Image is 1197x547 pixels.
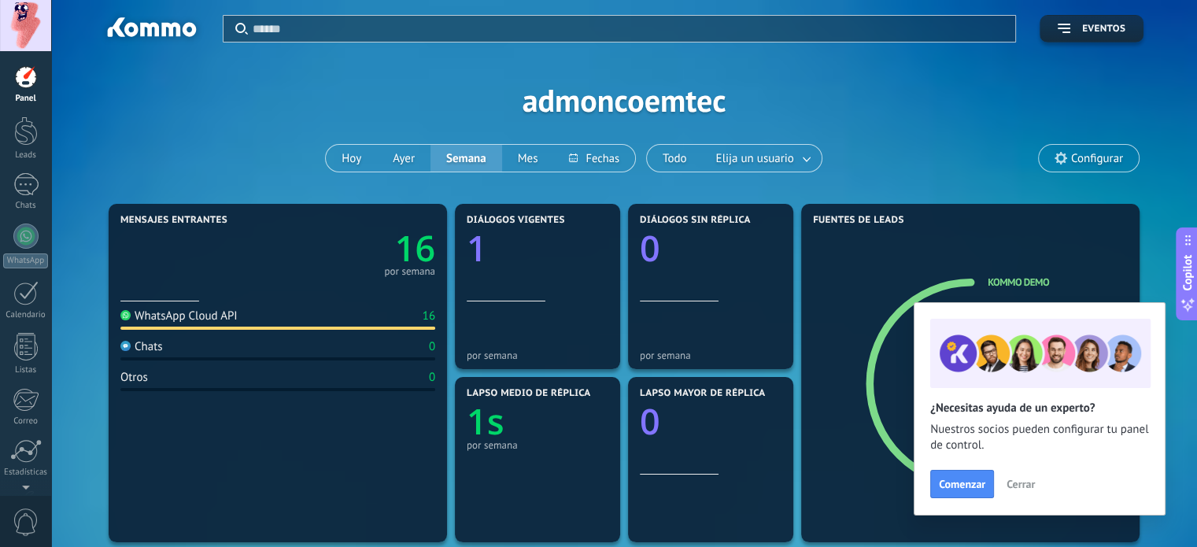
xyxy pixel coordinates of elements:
[1071,152,1123,165] span: Configurar
[1082,24,1125,35] span: Eventos
[640,397,660,445] text: 0
[553,145,634,172] button: Fechas
[1007,479,1035,490] span: Cerrar
[3,365,49,375] div: Listas
[120,309,238,323] div: WhatsApp Cloud API
[120,310,131,320] img: WhatsApp Cloud API
[640,349,781,361] div: por semana
[120,370,148,385] div: Otros
[3,310,49,320] div: Calendario
[120,215,227,226] span: Mensajes entrantes
[467,215,565,226] span: Diálogos vigentes
[3,253,48,268] div: WhatsApp
[930,401,1149,416] h2: ¿Necesitas ayuda de un experto?
[120,339,163,354] div: Chats
[988,275,1049,289] a: Kommo Demo
[813,215,904,226] span: Fuentes de leads
[467,349,608,361] div: por semana
[1180,254,1195,290] span: Copilot
[429,370,435,385] div: 0
[384,268,435,275] div: por semana
[3,416,49,427] div: Correo
[1040,15,1143,43] button: Eventos
[423,309,435,323] div: 16
[429,339,435,354] div: 0
[3,94,49,104] div: Panel
[467,397,504,445] text: 1s
[703,145,822,172] button: Elija un usuario
[467,388,591,399] span: Lapso medio de réplica
[326,145,377,172] button: Hoy
[999,472,1042,496] button: Cerrar
[640,388,765,399] span: Lapso mayor de réplica
[3,201,49,211] div: Chats
[930,422,1149,453] span: Nuestros socios pueden configurar tu panel de control.
[502,145,554,172] button: Mes
[640,224,660,272] text: 0
[467,439,608,451] div: por semana
[3,150,49,161] div: Leads
[640,215,751,226] span: Diálogos sin réplica
[120,341,131,351] img: Chats
[647,145,703,172] button: Todo
[395,224,435,272] text: 16
[939,479,985,490] span: Comenzar
[278,224,435,272] a: 16
[467,224,487,272] text: 1
[3,468,49,478] div: Estadísticas
[713,148,797,169] span: Elija un usuario
[430,145,502,172] button: Semana
[930,470,994,498] button: Comenzar
[377,145,430,172] button: Ayer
